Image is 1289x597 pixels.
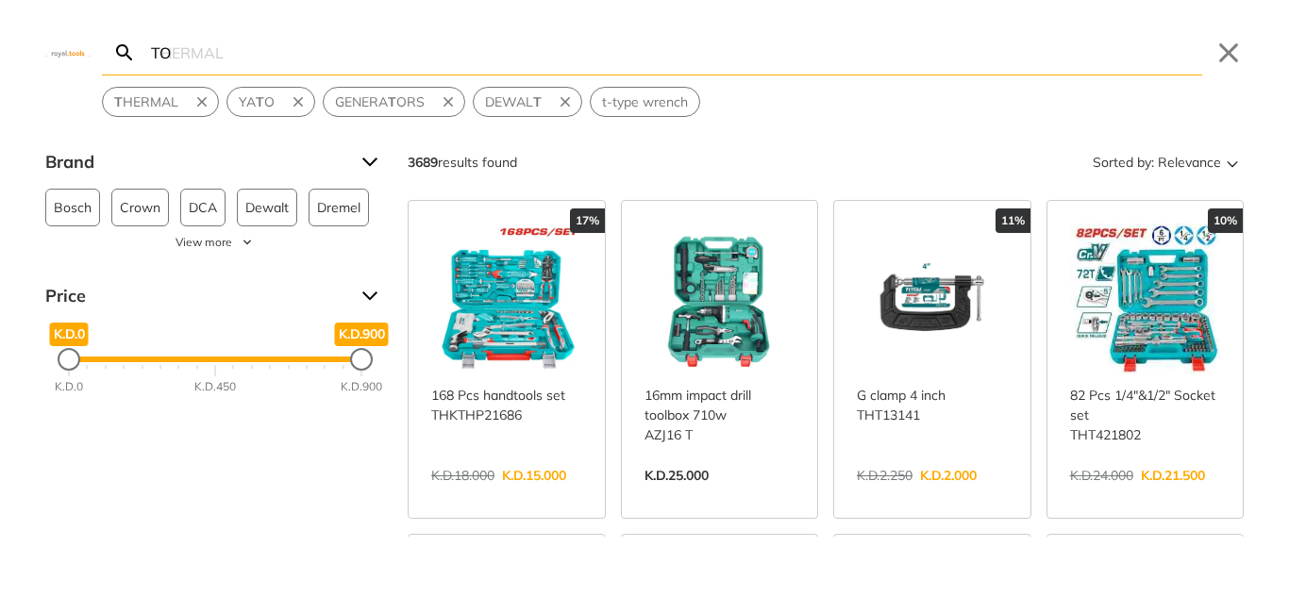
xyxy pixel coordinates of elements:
[176,234,232,251] span: View more
[55,378,83,395] div: K.D.0
[286,88,314,116] button: Remove suggestion: YATO
[45,189,100,226] button: Bosch
[408,147,517,177] div: results found
[45,234,385,251] button: View more
[147,30,1202,75] input: Search…
[1221,151,1244,174] svg: Sort
[317,190,360,225] span: Dremel
[54,190,92,225] span: Bosch
[473,87,582,117] div: Suggestion: DEWALT
[227,88,286,116] button: Select suggestion: YATO
[1158,147,1221,177] span: Relevance
[591,88,699,116] button: Select suggestion: t-type wrench
[114,92,178,112] span: HERMAL
[335,92,425,112] span: GENERA ORS
[1208,208,1243,233] div: 10%
[474,88,553,116] button: Select suggestion: DEWALT
[193,93,210,110] svg: Remove suggestion: THERMAL
[557,93,574,110] svg: Remove suggestion: DEWALT
[290,93,307,110] svg: Remove suggestion: YATO
[120,190,160,225] span: Crown
[436,88,464,116] button: Remove suggestion: GENERATORS
[309,189,369,226] button: Dremel
[341,378,382,395] div: K.D.900
[533,93,542,110] strong: T
[102,87,219,117] div: Suggestion: THERMAL
[553,88,581,116] button: Remove suggestion: DEWALT
[226,87,315,117] div: Suggestion: YATO
[485,92,542,112] span: DEWAL
[237,189,297,226] button: Dewalt
[190,88,218,116] button: Remove suggestion: THERMAL
[180,189,226,226] button: DCA
[324,88,436,116] button: Select suggestion: GENERATORS
[570,208,605,233] div: 17%
[388,93,396,110] strong: T
[245,190,289,225] span: Dewalt
[58,348,80,371] div: Minimum Price
[45,147,347,177] span: Brand
[111,189,169,226] button: Crown
[323,87,465,117] div: Suggestion: GENERATORS
[189,190,217,225] span: DCA
[45,281,347,311] span: Price
[408,154,438,171] strong: 3689
[194,378,236,395] div: K.D.450
[602,92,688,112] span: t-type wrench
[103,88,190,116] button: Select suggestion: THERMAL
[256,93,264,110] strong: T
[114,93,123,110] strong: T
[45,48,91,57] img: Close
[996,208,1030,233] div: 11%
[239,92,275,112] span: YA O
[590,87,700,117] div: Suggestion: t-type wrench
[1089,147,1244,177] button: Sorted by:Relevance Sort
[113,41,136,64] svg: Search
[1214,38,1244,68] button: Close
[350,348,373,371] div: Maximum Price
[440,93,457,110] svg: Remove suggestion: GENERATORS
